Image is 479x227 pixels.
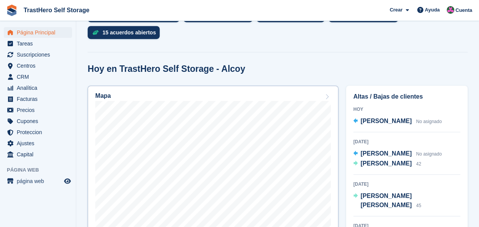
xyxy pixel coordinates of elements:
span: Cuenta [455,6,472,14]
span: 45 [416,203,421,208]
img: deal-1b604bf984904fb50ccaf53a9ad4b4a5d6e5aea283cecdc64d6e3604feb123c2.svg [92,30,99,35]
span: [PERSON_NAME] [360,160,412,167]
h2: Mapa [95,92,111,99]
h2: Hoy en TrastHero Self Storage - Alcoy [88,64,245,74]
a: menu [4,27,72,38]
span: Página web [7,166,76,174]
div: 15 acuerdos abiertos [103,29,156,36]
h2: Altas / Bajas de clientes [353,92,460,101]
a: menu [4,127,72,138]
a: [PERSON_NAME] 42 [353,159,421,169]
a: menu [4,149,72,160]
a: [PERSON_NAME] [PERSON_NAME] 45 [353,191,460,211]
span: Ajustes [17,138,62,149]
span: Precios [17,105,62,115]
span: Suscripciones [17,49,62,60]
span: 42 [416,161,421,167]
span: CRM [17,71,62,82]
span: [PERSON_NAME] [PERSON_NAME] [360,193,412,208]
span: Página Principal [17,27,62,38]
a: menú [4,176,72,186]
span: [PERSON_NAME] [360,118,412,124]
a: [PERSON_NAME] No asignado [353,117,442,126]
span: No asignado [416,151,442,157]
div: [DATE] [353,181,460,188]
a: menu [4,105,72,115]
a: [PERSON_NAME] No asignado [353,149,442,159]
span: Ayuda [425,6,440,14]
a: menu [4,138,72,149]
a: menu [4,49,72,60]
span: página web [17,176,62,186]
span: Analítica [17,83,62,93]
a: menu [4,83,72,93]
span: Proteccion [17,127,62,138]
img: stora-icon-8386f47178a22dfd0bd8f6a31ec36ba5ce8667c1dd55bd0f319d3a0aa187defe.svg [6,5,18,16]
span: No asignado [416,119,442,124]
a: Vista previa de la tienda [63,177,72,186]
a: 15 acuerdos abiertos [88,26,163,43]
a: menu [4,94,72,104]
span: [PERSON_NAME] [360,150,412,157]
span: Cupones [17,116,62,126]
span: Centros [17,60,62,71]
a: menu [4,38,72,49]
a: menu [4,71,72,82]
a: menu [4,116,72,126]
a: menu [4,60,72,71]
span: Crear [389,6,402,14]
span: Facturas [17,94,62,104]
img: Marua Grioui [447,6,454,14]
span: Capital [17,149,62,160]
div: [DATE] [353,138,460,145]
span: Tareas [17,38,62,49]
div: Hoy [353,106,460,113]
a: TrastHero Self Storage [21,4,93,16]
